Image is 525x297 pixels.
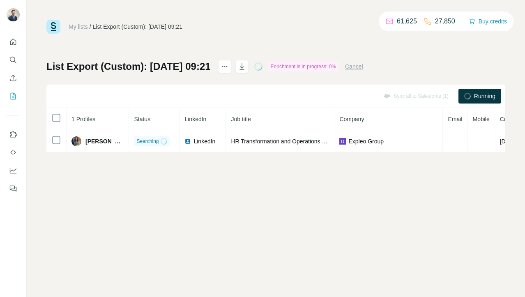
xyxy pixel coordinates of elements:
img: LinkedIn logo [184,138,191,145]
div: List Export (Custom): [DATE] 09:21 [93,23,182,31]
a: My lists [69,23,88,30]
span: HR Transformation and Operations Lead (Regional [GEOGRAPHIC_DATA]) [231,138,424,145]
p: 61,625 [397,16,417,26]
button: Use Surfe on LinkedIn [7,127,20,142]
button: My lists [7,89,20,104]
span: LinkedIn [184,116,206,122]
span: [PERSON_NAME] [85,137,124,145]
button: Use Surfe API [7,145,20,160]
span: Status [134,116,150,122]
span: Company [339,116,364,122]
button: Feedback [7,181,20,196]
span: Email [448,116,462,122]
span: Searching [136,138,159,145]
span: Mobile [472,116,489,122]
li: / [90,23,91,31]
span: Running [474,92,495,100]
button: Cancel [345,62,363,71]
h1: List Export (Custom): [DATE] 09:21 [46,60,211,73]
button: actions [218,60,231,73]
button: Enrich CSV [7,71,20,85]
img: Avatar [7,8,20,21]
div: Enrichment is in progress: 0% [268,62,338,71]
img: company-logo [339,138,346,145]
button: Quick start [7,35,20,49]
button: Search [7,53,20,67]
img: Avatar [71,136,81,146]
span: Job title [231,116,251,122]
button: Dashboard [7,163,20,178]
span: 1 Profiles [71,116,95,122]
span: Expleo Group [348,137,384,145]
span: LinkedIn [193,137,215,145]
p: 27,850 [435,16,455,26]
img: Surfe Logo [46,20,60,34]
button: Buy credits [469,16,507,27]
